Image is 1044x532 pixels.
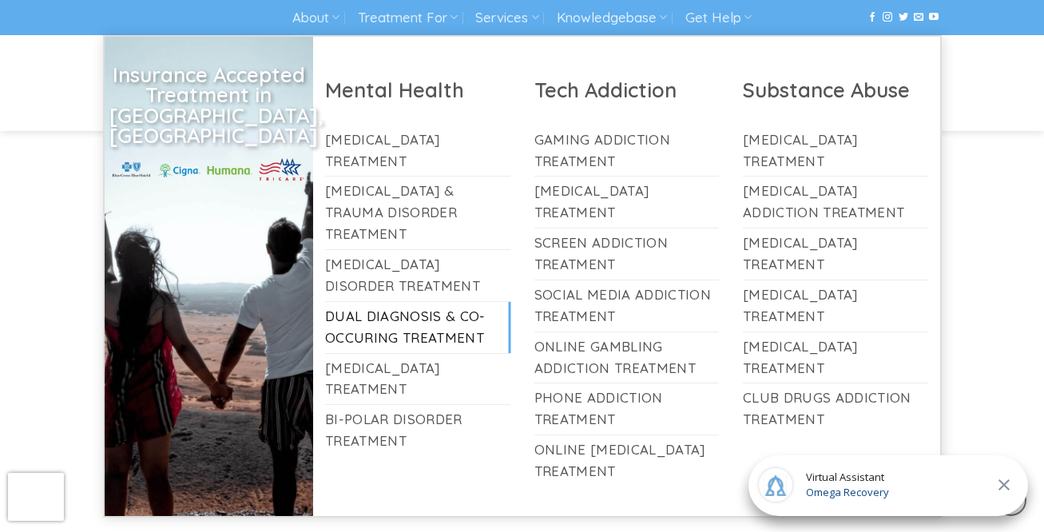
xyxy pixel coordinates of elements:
a: Send us an email [914,12,923,23]
a: [MEDICAL_DATA] & Trauma Disorder Treatment [325,177,510,249]
a: Knowledgebase [557,3,667,33]
h2: Tech Addiction [534,77,720,103]
a: [MEDICAL_DATA] Treatment [325,354,510,405]
a: Gaming Addiction Treatment [534,125,720,177]
a: Social Media Addiction Treatment [534,280,720,332]
a: [MEDICAL_DATA] Treatment [743,228,928,280]
a: Follow on Twitter [899,12,908,23]
a: Bi-Polar Disorder Treatment [325,405,510,456]
a: [MEDICAL_DATA] Disorder Treatment [325,250,510,301]
h2: Substance Abuse [743,77,928,103]
a: Follow on Facebook [867,12,877,23]
a: Online [MEDICAL_DATA] Treatment [534,435,720,486]
a: Phone Addiction Treatment [534,383,720,435]
a: [MEDICAL_DATA] Treatment [325,125,510,177]
a: [MEDICAL_DATA] Addiction Treatment [743,177,928,228]
a: [MEDICAL_DATA] Treatment [743,280,928,332]
h2: Insurance Accepted Treatment in [GEOGRAPHIC_DATA], [GEOGRAPHIC_DATA] [109,65,308,146]
a: About [292,3,339,33]
a: Get Help [685,3,752,33]
a: Dual Diagnosis & Co-Occuring Treatment [325,302,510,353]
a: Screen Addiction Treatment [534,228,720,280]
a: Follow on YouTube [929,12,939,23]
a: Services [475,3,538,33]
a: [MEDICAL_DATA] Treatment [743,125,928,177]
a: Online Gambling Addiction Treatment [534,332,720,383]
a: Club Drugs Addiction Treatment [743,383,928,435]
a: [MEDICAL_DATA] Treatment [743,332,928,383]
h2: Mental Health [325,77,510,103]
a: Treatment For [358,3,458,33]
a: [MEDICAL_DATA] Treatment [534,177,720,228]
a: Follow on Instagram [883,12,892,23]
